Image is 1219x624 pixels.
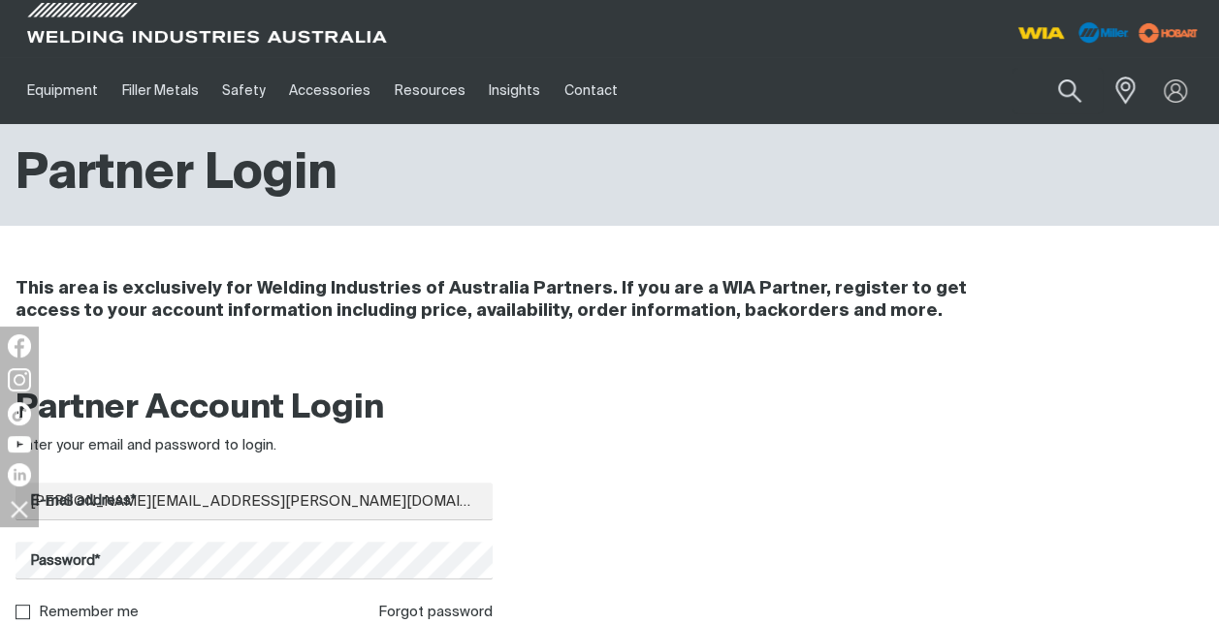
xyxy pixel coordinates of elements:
[110,57,209,124] a: Filler Metals
[8,402,31,425] img: TikTok
[8,368,31,391] img: Instagram
[477,57,552,124] a: Insights
[378,605,493,619] a: Forgot password
[16,278,1000,323] h4: This area is exclusively for Welding Industries of Australia Partners. If you are a WIA Partner, ...
[16,57,907,124] nav: Main
[39,605,139,619] label: Remember me
[16,388,493,430] h2: Partner Account Login
[16,57,110,124] a: Equipment
[8,334,31,358] img: Facebook
[1037,68,1103,113] button: Search products
[277,57,382,124] a: Accessories
[1012,68,1103,113] input: Product name or item number...
[552,57,628,124] a: Contact
[3,492,36,525] img: hide socials
[16,435,493,457] div: Enter your email and password to login.
[16,143,337,206] h1: Partner Login
[8,463,31,486] img: LinkedIn
[383,57,477,124] a: Resources
[210,57,277,124] a: Safety
[1133,18,1203,47] img: miller
[8,436,31,452] img: YouTube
